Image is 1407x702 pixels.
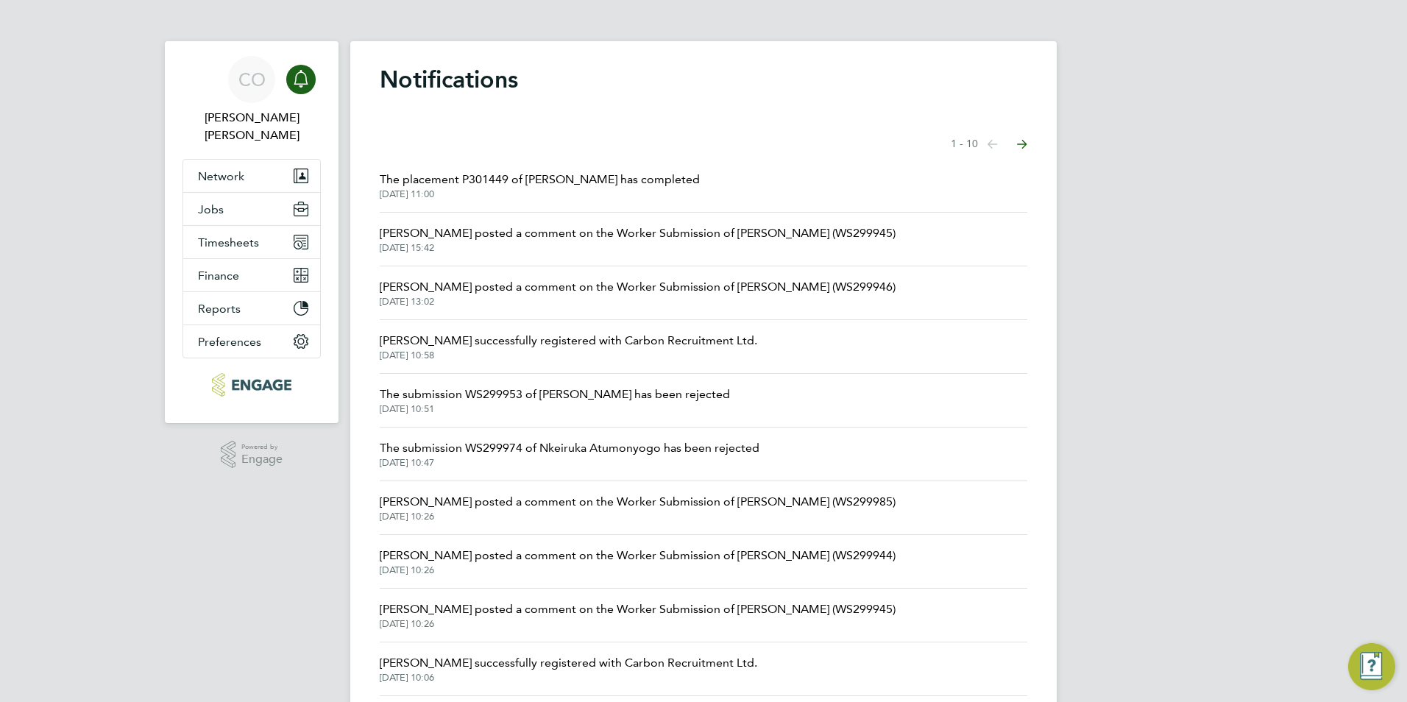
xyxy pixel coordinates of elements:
[198,302,241,316] span: Reports
[380,493,896,522] a: [PERSON_NAME] posted a comment on the Worker Submission of [PERSON_NAME] (WS299985)[DATE] 10:26
[183,160,320,192] button: Network
[380,439,759,457] span: The submission WS299974 of Nkeiruka Atumonyogo has been rejected
[182,373,321,397] a: Go to home page
[951,137,978,152] span: 1 - 10
[380,332,757,350] span: [PERSON_NAME] successfully registered with Carbon Recruitment Ltd.
[183,259,320,291] button: Finance
[380,618,896,630] span: [DATE] 10:26
[238,70,266,89] span: CO
[241,453,283,466] span: Engage
[380,547,896,564] span: [PERSON_NAME] posted a comment on the Worker Submission of [PERSON_NAME] (WS299944)
[183,226,320,258] button: Timesheets
[380,654,757,684] a: [PERSON_NAME] successfully registered with Carbon Recruitment Ltd.[DATE] 10:06
[198,202,224,216] span: Jobs
[380,654,757,672] span: [PERSON_NAME] successfully registered with Carbon Recruitment Ltd.
[183,193,320,225] button: Jobs
[241,441,283,453] span: Powered by
[182,56,321,144] a: CO[PERSON_NAME] [PERSON_NAME]
[183,292,320,325] button: Reports
[198,335,261,349] span: Preferences
[165,41,339,423] nav: Main navigation
[951,130,1027,159] nav: Select page of notifications list
[380,171,700,200] a: The placement P301449 of [PERSON_NAME] has completed[DATE] 11:00
[182,109,321,144] span: Connor O'sullivan
[198,269,239,283] span: Finance
[380,511,896,522] span: [DATE] 10:26
[198,235,259,249] span: Timesheets
[380,224,896,242] span: [PERSON_NAME] posted a comment on the Worker Submission of [PERSON_NAME] (WS299945)
[380,547,896,576] a: [PERSON_NAME] posted a comment on the Worker Submission of [PERSON_NAME] (WS299944)[DATE] 10:26
[380,600,896,618] span: [PERSON_NAME] posted a comment on the Worker Submission of [PERSON_NAME] (WS299945)
[380,278,896,308] a: [PERSON_NAME] posted a comment on the Worker Submission of [PERSON_NAME] (WS299946)[DATE] 13:02
[380,350,757,361] span: [DATE] 10:58
[380,171,700,188] span: The placement P301449 of [PERSON_NAME] has completed
[380,242,896,254] span: [DATE] 15:42
[380,278,896,296] span: [PERSON_NAME] posted a comment on the Worker Submission of [PERSON_NAME] (WS299946)
[380,332,757,361] a: [PERSON_NAME] successfully registered with Carbon Recruitment Ltd.[DATE] 10:58
[380,457,759,469] span: [DATE] 10:47
[380,564,896,576] span: [DATE] 10:26
[380,439,759,469] a: The submission WS299974 of Nkeiruka Atumonyogo has been rejected[DATE] 10:47
[221,441,283,469] a: Powered byEngage
[212,373,291,397] img: carbonrecruitment-logo-retina.png
[380,65,1027,94] h1: Notifications
[198,169,244,183] span: Network
[183,325,320,358] button: Preferences
[380,493,896,511] span: [PERSON_NAME] posted a comment on the Worker Submission of [PERSON_NAME] (WS299985)
[380,386,730,403] span: The submission WS299953 of [PERSON_NAME] has been rejected
[380,672,757,684] span: [DATE] 10:06
[380,600,896,630] a: [PERSON_NAME] posted a comment on the Worker Submission of [PERSON_NAME] (WS299945)[DATE] 10:26
[1348,643,1395,690] button: Engage Resource Center
[380,386,730,415] a: The submission WS299953 of [PERSON_NAME] has been rejected[DATE] 10:51
[380,296,896,308] span: [DATE] 13:02
[380,188,700,200] span: [DATE] 11:00
[380,224,896,254] a: [PERSON_NAME] posted a comment on the Worker Submission of [PERSON_NAME] (WS299945)[DATE] 15:42
[380,403,730,415] span: [DATE] 10:51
